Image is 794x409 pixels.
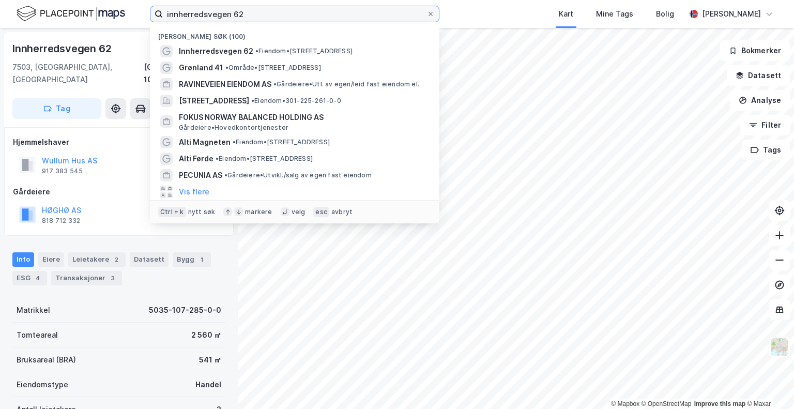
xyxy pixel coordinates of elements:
[559,8,573,20] div: Kart
[12,40,113,57] div: Innherredsvegen 62
[17,378,68,391] div: Eiendomstype
[17,304,50,316] div: Matrikkel
[130,252,169,267] div: Datasett
[225,64,321,72] span: Område • [STREET_ADDRESS]
[179,136,231,148] span: Alti Magneten
[158,207,186,217] div: Ctrl + k
[13,186,225,198] div: Gårdeiere
[742,359,794,409] iframe: Chat Widget
[727,65,790,86] button: Datasett
[179,169,222,181] span: PECUNIA AS
[740,115,790,135] button: Filter
[149,304,221,316] div: 5035-107-285-0-0
[179,95,249,107] span: [STREET_ADDRESS]
[720,40,790,61] button: Bokmerker
[702,8,761,20] div: [PERSON_NAME]
[313,207,329,217] div: esc
[179,186,209,198] button: Vis flere
[273,80,277,88] span: •
[163,6,426,22] input: Søk på adresse, matrikkel, gårdeiere, leietakere eller personer
[199,354,221,366] div: 541 ㎡
[179,111,427,124] span: FOKUS NORWAY BALANCED HOLDING AS
[179,153,213,165] span: Alti Førde
[179,45,253,57] span: Innherredsvegen 62
[694,400,745,407] a: Improve this map
[51,271,122,285] div: Transaksjoner
[273,80,419,88] span: Gårdeiere • Utl. av egen/leid fast eiendom el.
[770,337,789,357] img: Z
[42,217,80,225] div: 818 712 332
[38,252,64,267] div: Eiere
[179,78,271,90] span: RAVINEVEIEN EIENDOM AS
[642,400,692,407] a: OpenStreetMap
[742,140,790,160] button: Tags
[42,167,83,175] div: 917 383 545
[216,155,219,162] span: •
[12,271,47,285] div: ESG
[611,400,639,407] a: Mapbox
[144,61,225,86] div: [GEOGRAPHIC_DATA], 107/285
[33,273,43,283] div: 4
[196,254,207,265] div: 1
[331,208,353,216] div: avbryt
[255,47,258,55] span: •
[17,329,58,341] div: Tomteareal
[656,8,674,20] div: Bolig
[730,90,790,111] button: Analyse
[13,136,225,148] div: Hjemmelshaver
[179,124,288,132] span: Gårdeiere • Hovedkontortjenester
[12,98,101,119] button: Tag
[245,208,272,216] div: markere
[188,208,216,216] div: nytt søk
[233,138,236,146] span: •
[108,273,118,283] div: 3
[191,329,221,341] div: 2 560 ㎡
[12,252,34,267] div: Info
[292,208,306,216] div: velg
[173,252,211,267] div: Bygg
[224,171,372,179] span: Gårdeiere • Utvikl./salg av egen fast eiendom
[150,24,439,43] div: [PERSON_NAME] søk (100)
[255,47,353,55] span: Eiendom • [STREET_ADDRESS]
[251,97,254,104] span: •
[111,254,121,265] div: 2
[233,138,330,146] span: Eiendom • [STREET_ADDRESS]
[216,155,313,163] span: Eiendom • [STREET_ADDRESS]
[17,5,125,23] img: logo.f888ab2527a4732fd821a326f86c7f29.svg
[179,62,223,74] span: Grønland 41
[251,97,341,105] span: Eiendom • 301-225-261-0-0
[195,378,221,391] div: Handel
[17,354,76,366] div: Bruksareal (BRA)
[12,61,144,86] div: 7503, [GEOGRAPHIC_DATA], [GEOGRAPHIC_DATA]
[596,8,633,20] div: Mine Tags
[68,252,126,267] div: Leietakere
[224,171,227,179] span: •
[225,64,228,71] span: •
